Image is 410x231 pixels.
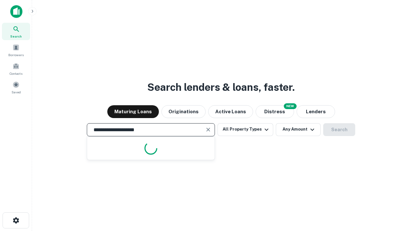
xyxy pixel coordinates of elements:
button: Clear [204,125,213,134]
button: Maturing Loans [107,105,159,118]
img: capitalize-icon.png [10,5,22,18]
span: Contacts [10,71,22,76]
span: Borrowers [8,52,24,57]
a: Search [2,23,30,40]
button: Search distressed loans with lien and other non-mortgage details. [256,105,294,118]
button: Lenders [297,105,335,118]
button: Originations [161,105,206,118]
h3: Search lenders & loans, faster. [147,80,295,95]
span: Search [10,34,22,39]
a: Borrowers [2,41,30,59]
a: Saved [2,79,30,96]
span: Saved [12,90,21,95]
button: Active Loans [208,105,253,118]
button: All Property Types [217,123,273,136]
a: Contacts [2,60,30,77]
button: Any Amount [276,123,321,136]
iframe: Chat Widget [378,180,410,210]
div: NEW [284,103,297,109]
